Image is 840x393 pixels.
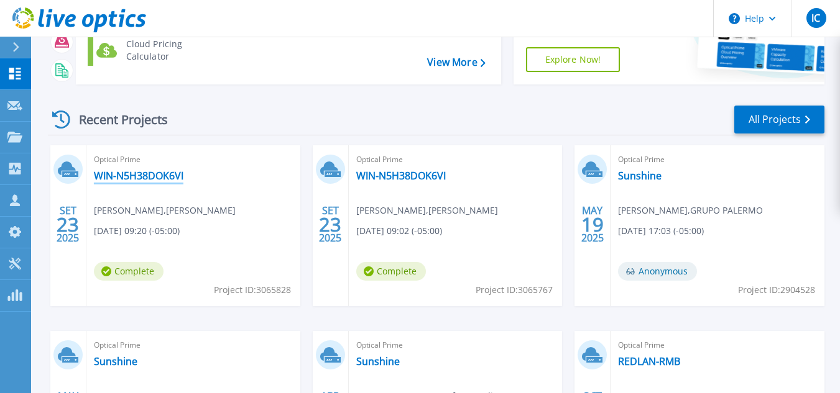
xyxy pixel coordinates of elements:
[618,169,662,182] a: Sunshine
[356,153,555,166] span: Optical Prime
[618,262,697,281] span: Anonymous
[94,338,293,352] span: Optical Prime
[56,202,80,247] div: SET 2025
[214,283,291,297] span: Project ID: 3065828
[120,38,212,63] div: Cloud Pricing Calculator
[581,219,604,230] span: 19
[356,355,400,368] a: Sunshine
[356,262,426,281] span: Complete
[526,47,621,72] a: Explore Now!
[811,13,820,23] span: IC
[94,153,293,166] span: Optical Prime
[48,104,185,135] div: Recent Projects
[476,283,553,297] span: Project ID: 3065767
[618,224,704,238] span: [DATE] 17:03 (-05:00)
[318,202,342,247] div: SET 2025
[427,56,485,68] a: View More
[734,106,824,133] a: All Projects
[618,204,763,217] span: [PERSON_NAME] , GRUPO PALERMO
[618,338,817,352] span: Optical Prime
[57,219,79,230] span: 23
[94,355,137,368] a: Sunshine
[88,35,215,66] a: Cloud Pricing Calculator
[618,153,817,166] span: Optical Prime
[94,204,236,217] span: [PERSON_NAME] , [PERSON_NAME]
[581,202,604,247] div: MAY 2025
[356,338,555,352] span: Optical Prime
[356,224,442,238] span: [DATE] 09:02 (-05:00)
[94,169,183,182] a: WIN-N5H38DOK6VI
[94,262,164,281] span: Complete
[319,219,341,230] span: 23
[738,283,815,297] span: Project ID: 2904528
[94,224,180,238] span: [DATE] 09:20 (-05:00)
[618,355,680,368] a: REDLAN-RMB
[356,204,498,217] span: [PERSON_NAME] , [PERSON_NAME]
[356,169,446,182] a: WIN-N5H38DOK6VI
